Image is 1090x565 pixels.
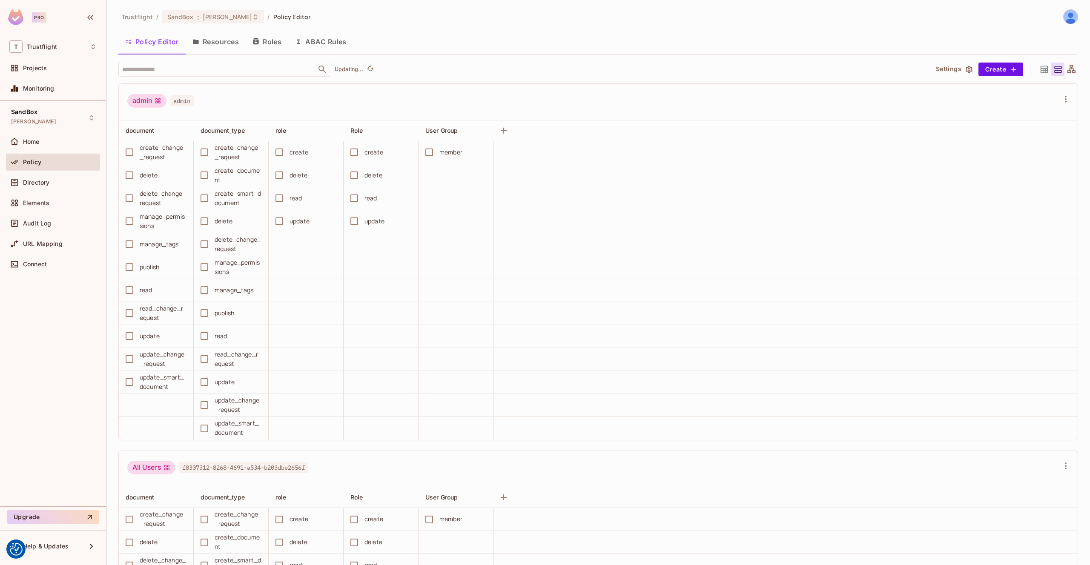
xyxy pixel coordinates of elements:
[127,94,166,108] div: admin
[23,138,40,145] span: Home
[23,220,51,227] span: Audit Log
[11,118,56,125] span: [PERSON_NAME]
[267,13,270,21] li: /
[364,148,383,157] div: create
[122,13,153,21] span: the active workspace
[335,66,364,73] p: Updating...
[290,148,308,157] div: create
[10,543,23,556] img: Revisit consent button
[215,533,261,551] div: create_document
[215,419,261,437] div: update_smart_document
[140,171,158,180] div: delete
[167,13,194,21] span: SandBox
[215,331,227,341] div: read
[140,510,186,528] div: create_change_request
[215,258,261,277] div: manage_permissions
[350,494,363,501] span: Role
[215,308,234,318] div: publish
[140,240,179,249] div: manage_tags
[425,127,458,134] span: User Group
[170,95,194,106] span: admin
[23,261,47,268] span: Connect
[197,14,200,20] span: :
[273,13,311,21] span: Policy Editor
[215,350,261,368] div: read_change_request
[140,143,186,162] div: create_change_request
[126,127,154,134] span: document
[364,217,384,226] div: update
[215,235,261,254] div: delete_change_request
[140,350,186,368] div: update_change_request
[215,166,261,185] div: create_document
[1064,10,1078,24] img: James Duncan
[140,331,160,341] div: update
[215,143,261,162] div: create_change_request
[316,63,328,75] button: Open
[290,537,307,547] div: delete
[140,212,186,231] div: manage_permissions
[27,43,57,50] span: Workspace: Trustflight
[246,31,288,52] button: Roles
[186,31,246,52] button: Resources
[932,63,975,76] button: Settings
[127,461,175,474] div: All Users
[215,396,261,414] div: update_change_request
[23,159,41,166] span: Policy
[140,263,159,272] div: publish
[364,194,377,203] div: read
[215,510,261,528] div: create_change_request
[275,127,287,134] span: role
[364,171,382,180] div: delete
[9,40,23,53] span: T
[215,285,254,295] div: manage_tags
[201,494,245,501] span: document_type
[23,179,49,186] span: Directory
[439,514,462,524] div: member
[364,537,382,547] div: delete
[288,31,353,52] button: ABAC Rules
[364,64,376,74] span: Click to refresh data
[290,217,310,226] div: update
[179,462,308,473] span: f8307312-8268-4691-a534-b203dbe2656f
[126,494,154,501] span: document
[439,148,462,157] div: member
[201,127,245,134] span: document_type
[23,240,63,247] span: URL Mapping
[23,85,54,92] span: Monitoring
[978,63,1023,76] button: Create
[203,13,252,21] span: [PERSON_NAME]
[364,514,383,524] div: create
[8,9,23,25] img: SReyMgAAAABJRU5ErkJggg==
[140,189,186,208] div: delete_change_request
[23,200,49,206] span: Elements
[350,127,363,134] span: Role
[425,494,458,501] span: User Group
[140,304,186,322] div: read_change_request
[11,108,37,115] span: SandBox
[140,373,186,391] div: update_smart_document
[23,543,69,550] span: Help & Updates
[367,65,374,74] span: refresh
[156,13,158,21] li: /
[118,31,186,52] button: Policy Editor
[7,510,99,524] button: Upgrade
[275,494,287,501] span: role
[140,537,158,547] div: delete
[23,65,47,71] span: Projects
[140,285,152,295] div: read
[215,217,232,226] div: delete
[10,543,23,556] button: Consent Preferences
[215,377,235,387] div: update
[290,171,307,180] div: delete
[365,64,376,74] button: refresh
[290,514,308,524] div: create
[215,189,261,208] div: create_smart_document
[32,12,46,23] div: Pro
[290,194,302,203] div: read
